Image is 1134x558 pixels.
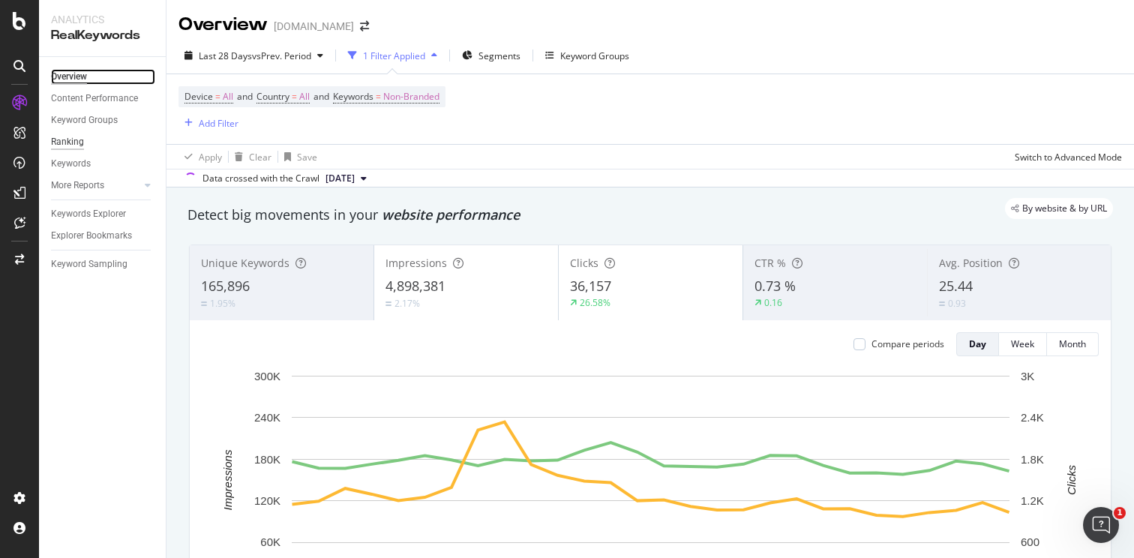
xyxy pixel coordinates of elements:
span: Last 28 Days [199,49,252,62]
div: RealKeywords [51,27,154,44]
div: Month [1059,337,1086,350]
text: 60K [260,535,280,548]
img: Equal [939,301,945,306]
div: Explorer Bookmarks [51,228,132,244]
div: 0.16 [764,296,782,309]
div: Compare periods [871,337,944,350]
span: = [215,90,220,103]
text: 120K [254,494,280,507]
text: 3K [1021,370,1034,382]
text: 1.8K [1021,453,1044,466]
span: = [376,90,381,103]
button: Week [999,332,1047,356]
span: Country [256,90,289,103]
div: More Reports [51,178,104,193]
div: 26.58% [580,296,610,309]
span: Unique Keywords [201,256,289,270]
div: Data crossed with the Crawl [202,172,319,185]
a: Keyword Sampling [51,256,155,272]
div: 1.95% [210,297,235,310]
span: Device [184,90,213,103]
button: Add Filter [178,114,238,132]
span: Avg. Position [939,256,1003,270]
a: Keywords [51,156,155,172]
span: vs Prev. Period [252,49,311,62]
a: Keywords Explorer [51,206,155,222]
button: Clear [229,145,271,169]
span: 36,157 [570,277,611,295]
span: Keywords [333,90,373,103]
button: Keyword Groups [539,43,635,67]
div: arrow-right-arrow-left [360,21,369,31]
button: Apply [178,145,222,169]
div: 2.17% [394,297,420,310]
div: Overview [178,12,268,37]
iframe: Intercom live chat [1083,507,1119,543]
span: 1 [1114,507,1126,519]
div: legacy label [1005,198,1113,219]
div: 1 Filter Applied [363,49,425,62]
div: Keywords Explorer [51,206,126,222]
div: Keyword Groups [51,112,118,128]
div: [DOMAIN_NAME] [274,19,354,34]
div: Keyword Groups [560,49,629,62]
span: Clicks [570,256,598,270]
div: Add Filter [199,117,238,130]
div: Analytics [51,12,154,27]
div: Clear [249,151,271,163]
a: More Reports [51,178,140,193]
text: 2.4K [1021,411,1044,424]
span: Impressions [385,256,447,270]
button: Switch to Advanced Mode [1009,145,1122,169]
button: Last 28 DaysvsPrev. Period [178,43,329,67]
text: 1.2K [1021,494,1044,507]
a: Overview [51,69,155,85]
div: Apply [199,151,222,163]
div: Switch to Advanced Mode [1015,151,1122,163]
button: Day [956,332,999,356]
button: Month [1047,332,1099,356]
span: 0.73 % [754,277,796,295]
div: 0.93 [948,297,966,310]
span: CTR % [754,256,786,270]
div: Keywords [51,156,91,172]
img: Equal [201,301,207,306]
span: 4,898,381 [385,277,445,295]
button: Segments [456,43,526,67]
a: Ranking [51,134,155,150]
a: Content Performance [51,91,155,106]
img: Equal [385,301,391,306]
div: Week [1011,337,1034,350]
text: 180K [254,453,280,466]
text: 300K [254,370,280,382]
div: Overview [51,69,87,85]
span: and [313,90,329,103]
span: 25.44 [939,277,973,295]
span: = [292,90,297,103]
button: 1 Filter Applied [342,43,443,67]
text: Clicks [1065,464,1078,494]
span: 165,896 [201,277,250,295]
span: All [223,86,233,107]
span: and [237,90,253,103]
span: Segments [478,49,520,62]
a: Keyword Groups [51,112,155,128]
button: [DATE] [319,169,373,187]
a: Explorer Bookmarks [51,228,155,244]
span: By website & by URL [1022,204,1107,213]
text: 600 [1021,535,1039,548]
div: Day [969,337,986,350]
div: Keyword Sampling [51,256,127,272]
text: Impressions [221,449,234,510]
div: Ranking [51,134,84,150]
span: Non-Branded [383,86,439,107]
div: Content Performance [51,91,138,106]
div: Save [297,151,317,163]
text: 240K [254,411,280,424]
span: All [299,86,310,107]
span: 2025 Aug. 17th [325,172,355,185]
button: Save [278,145,317,169]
